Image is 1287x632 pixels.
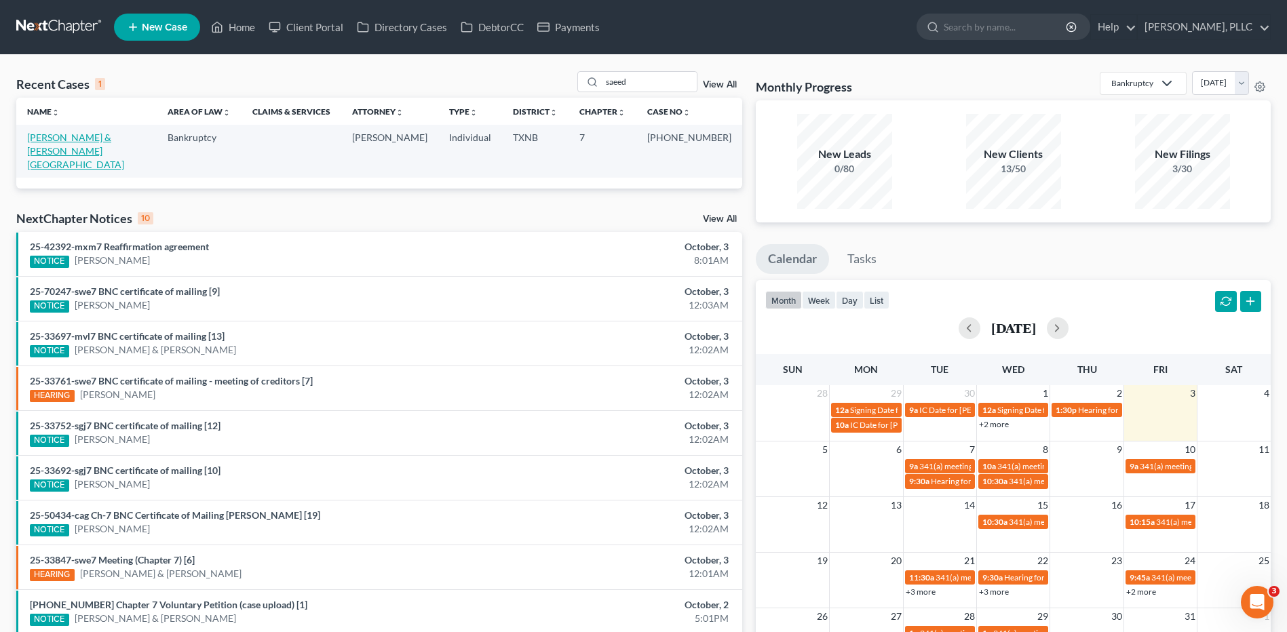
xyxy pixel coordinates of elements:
span: 22 [1036,553,1050,569]
span: 341(a) meeting for [PERSON_NAME] [1140,461,1271,471]
a: Payments [531,15,607,39]
a: Chapterunfold_more [579,106,626,117]
span: Thu [1077,363,1097,375]
span: 9 [1115,441,1123,458]
span: 10:30a [982,517,1007,527]
span: 9:45a [1130,572,1150,582]
span: 6 [895,441,903,458]
span: 20 [889,553,903,569]
span: 3 [1269,586,1280,597]
a: DebtorCC [454,15,531,39]
div: 10 [138,212,153,224]
div: New Clients [966,146,1061,162]
a: 25-50434-cag Ch-7 BNC Certificate of Mailing [PERSON_NAME] [19] [30,509,320,521]
span: 13 [889,497,903,513]
span: Fri [1153,363,1168,375]
div: Recent Cases [16,76,105,92]
a: [PERSON_NAME] [75,254,150,267]
span: 19 [815,553,829,569]
button: day [836,291,864,309]
span: 28 [815,385,829,401]
span: 12a [982,405,996,415]
span: 341(a) meeting for [PERSON_NAME] [1156,517,1287,527]
span: 9a [1130,461,1138,471]
a: [PERSON_NAME] & [PERSON_NAME] [75,612,236,625]
a: 25-33752-sgj7 BNC certificate of mailing [12] [30,420,220,431]
td: Bankruptcy [157,125,242,177]
span: 10:30a [982,476,1007,486]
span: Mon [854,363,878,375]
div: 12:02AM [505,433,729,446]
span: Hearing for [PERSON_NAME] [1004,572,1110,582]
span: 27 [889,608,903,625]
span: 30 [963,385,976,401]
div: October, 3 [505,464,729,477]
span: Signing Date for [PERSON_NAME] [850,405,972,415]
iframe: Intercom live chat [1241,586,1273,618]
div: October, 3 [505,419,729,433]
span: 26 [815,608,829,625]
span: 1 [1041,385,1050,401]
i: unfold_more [52,108,60,117]
div: 13/50 [966,162,1061,176]
span: 14 [963,497,976,513]
div: 12:02AM [505,388,729,401]
input: Search by name... [944,14,1068,39]
span: New Case [142,22,187,33]
a: [PERSON_NAME] & [PERSON_NAME][GEOGRAPHIC_DATA] [27,132,124,170]
span: 29 [1036,608,1050,625]
span: 341(a) meeting for [PERSON_NAME] [PERSON_NAME] [1009,517,1205,527]
td: 7 [569,125,636,177]
span: Hearing for [1078,405,1119,415]
div: 1 [95,78,105,90]
a: +2 more [979,419,1009,429]
div: 8:01AM [505,254,729,267]
i: unfold_more [683,108,691,117]
div: Bankruptcy [1111,77,1153,89]
span: 10a [982,461,996,471]
div: HEARING [30,569,75,581]
a: 25-70247-swe7 BNC certificate of mailing [9] [30,285,220,297]
a: Nameunfold_more [27,106,60,117]
i: unfold_more [223,108,231,117]
div: 0/80 [797,162,892,176]
div: October, 3 [505,374,729,388]
div: New Filings [1135,146,1230,162]
a: [PHONE_NUMBER] Chapter 7 Voluntary Petition (case upload) [1] [30,599,307,610]
div: October, 3 [505,240,729,254]
span: 31 [1183,608,1197,625]
a: 25-33761-swe7 BNC certificate of mailing - meeting of creditors [7] [30,375,313,387]
span: 12 [815,497,829,513]
a: Attorneyunfold_more [352,106,404,117]
button: month [765,291,802,309]
div: NOTICE [30,479,69,492]
div: NextChapter Notices [16,210,153,226]
span: 2 [1115,385,1123,401]
a: [PERSON_NAME] & [PERSON_NAME] [75,343,236,357]
a: [PERSON_NAME] [80,388,155,401]
a: 25-33697-mvl7 BNC certificate of mailing [13] [30,330,225,342]
a: 25-33847-swe7 Meeting (Chapter 7) [6] [30,554,195,566]
a: Home [204,15,262,39]
span: 9:30a [982,572,1003,582]
div: October, 3 [505,285,729,298]
a: 25-42392-mxm7 Reaffirmation agreement [30,241,209,252]
span: 18 [1257,497,1271,513]
span: 1:30p [1056,405,1077,415]
span: 16 [1110,497,1123,513]
a: 25-33692-sgj7 BNC certificate of mailing [10] [30,465,220,476]
span: 341(a) meeting for [PERSON_NAME] [919,461,1050,471]
span: 3 [1189,385,1197,401]
h2: [DATE] [991,321,1036,335]
td: [PERSON_NAME] [341,125,438,177]
div: 12:01AM [505,567,729,580]
span: 5 [821,441,829,458]
span: 21 [963,553,976,569]
span: 11:30a [909,572,934,582]
button: list [864,291,889,309]
div: NOTICE [30,524,69,536]
div: 3/30 [1135,162,1230,176]
a: [PERSON_NAME] [75,477,150,491]
button: week [802,291,836,309]
th: Claims & Services [242,98,341,125]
